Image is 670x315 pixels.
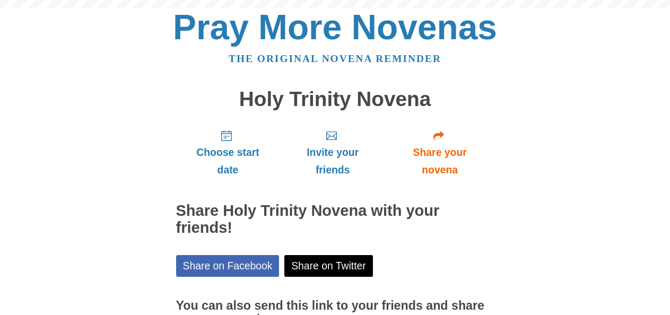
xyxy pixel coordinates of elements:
[280,121,385,184] a: Invite your friends
[176,203,494,237] h2: Share Holy Trinity Novena with your friends!
[176,255,280,277] a: Share on Facebook
[386,121,494,184] a: Share your novena
[173,7,497,47] a: Pray More Novenas
[176,121,280,184] a: Choose start date
[290,144,375,179] span: Invite your friends
[284,255,373,277] a: Share on Twitter
[396,144,484,179] span: Share your novena
[176,88,494,111] h1: Holy Trinity Novena
[187,144,269,179] span: Choose start date
[229,53,441,64] a: The original novena reminder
